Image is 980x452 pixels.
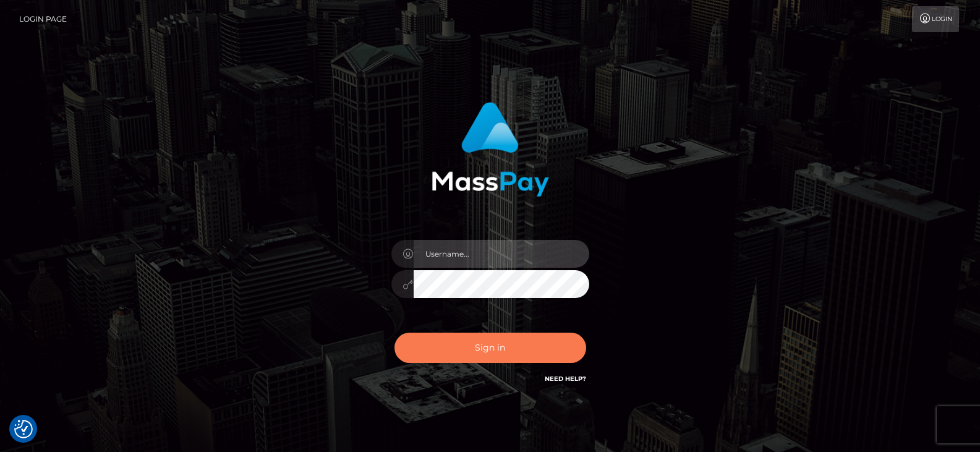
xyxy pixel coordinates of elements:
a: Login [912,6,959,32]
a: Login Page [19,6,67,32]
img: Revisit consent button [14,420,33,438]
button: Consent Preferences [14,420,33,438]
input: Username... [414,240,589,268]
button: Sign in [394,333,586,363]
a: Need Help? [545,375,586,383]
img: MassPay Login [432,102,549,197]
